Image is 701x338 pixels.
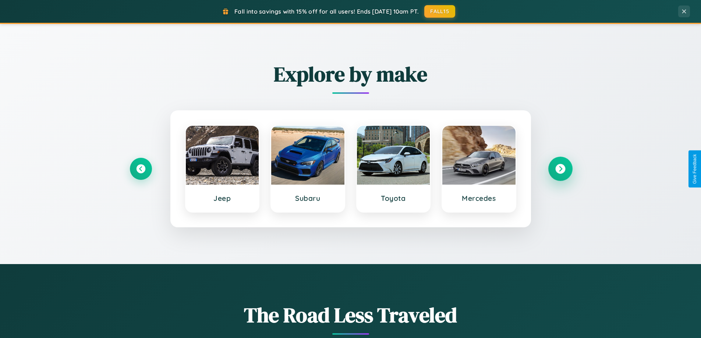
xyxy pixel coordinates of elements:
[234,8,419,15] span: Fall into savings with 15% off for all users! Ends [DATE] 10am PT.
[193,194,252,203] h3: Jeep
[450,194,508,203] h3: Mercedes
[130,60,571,88] h2: Explore by make
[424,5,455,18] button: FALL15
[130,301,571,329] h1: The Road Less Traveled
[364,194,423,203] h3: Toyota
[692,154,697,184] div: Give Feedback
[279,194,337,203] h3: Subaru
